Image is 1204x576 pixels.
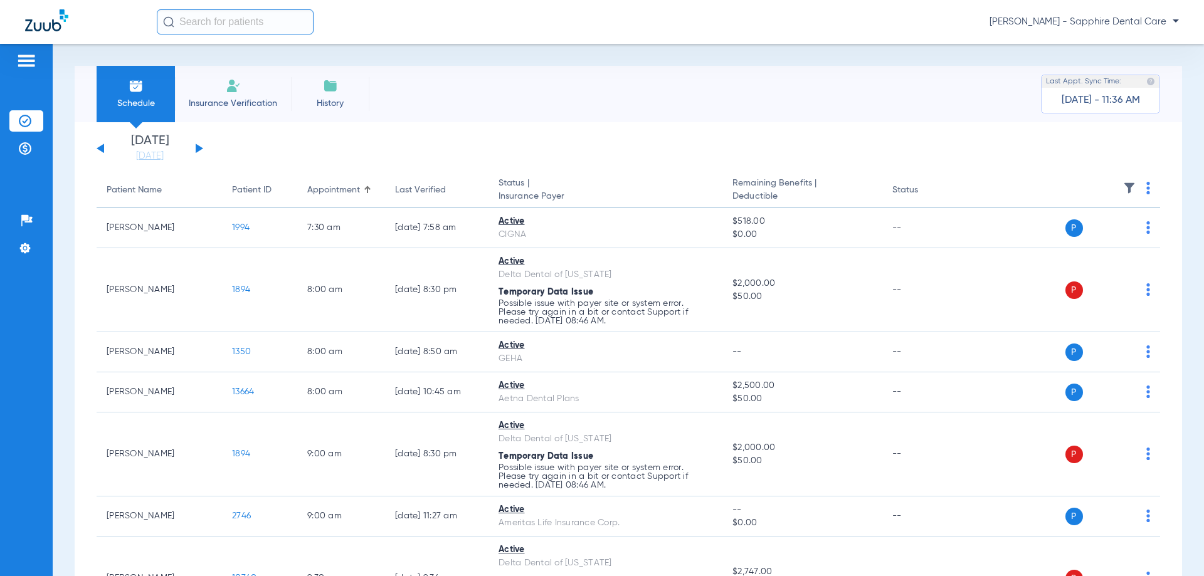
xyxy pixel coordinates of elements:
[297,332,385,372] td: 8:00 AM
[1146,385,1150,398] img: group-dot-blue.svg
[1065,219,1083,237] span: P
[499,392,712,406] div: Aetna Dental Plans
[882,208,967,248] td: --
[157,9,314,34] input: Search for patients
[112,150,187,162] a: [DATE]
[232,347,251,356] span: 1350
[882,372,967,412] td: --
[395,184,446,197] div: Last Verified
[232,223,250,232] span: 1994
[323,78,338,93] img: History
[499,503,712,516] div: Active
[184,97,282,110] span: Insurance Verification
[1146,283,1150,296] img: group-dot-blue.svg
[97,496,222,537] td: [PERSON_NAME]
[732,516,872,530] span: $0.00
[1046,75,1121,88] span: Last Appt. Sync Time:
[499,463,712,490] p: Possible issue with payer site or system error. Please try again in a bit or contact Support if n...
[107,184,212,197] div: Patient Name
[499,419,712,432] div: Active
[499,190,712,203] span: Insurance Payer
[732,228,872,241] span: $0.00
[307,184,375,197] div: Appointment
[499,268,712,281] div: Delta Dental of [US_STATE]
[499,379,712,392] div: Active
[499,228,712,241] div: CIGNA
[1123,182,1136,194] img: filter.svg
[385,208,488,248] td: [DATE] 7:58 AM
[163,16,174,28] img: Search Icon
[882,173,967,208] th: Status
[16,53,36,68] img: hamburger-icon
[882,412,967,496] td: --
[1146,345,1150,358] img: group-dot-blue.svg
[732,277,872,290] span: $2,000.00
[488,173,722,208] th: Status |
[499,352,712,365] div: GEHA
[732,379,872,392] span: $2,500.00
[732,454,872,468] span: $50.00
[1146,510,1150,522] img: group-dot-blue.svg
[297,208,385,248] td: 7:30 AM
[97,412,222,496] td: [PERSON_NAME]
[499,516,712,530] div: Ameritas Life Insurance Corp.
[395,184,478,197] div: Last Verified
[297,248,385,332] td: 8:00 AM
[297,412,385,496] td: 9:00 AM
[732,441,872,454] span: $2,000.00
[232,285,250,294] span: 1894
[385,332,488,372] td: [DATE] 8:50 AM
[1065,508,1083,525] span: P
[1062,94,1140,107] span: [DATE] - 11:36 AM
[25,9,68,31] img: Zuub Logo
[1146,182,1150,194] img: group-dot-blue.svg
[499,215,712,228] div: Active
[732,347,742,356] span: --
[990,16,1179,28] span: [PERSON_NAME] - Sapphire Dental Care
[1146,448,1150,460] img: group-dot-blue.svg
[1065,281,1083,299] span: P
[232,184,272,197] div: Patient ID
[732,392,872,406] span: $50.00
[1141,516,1204,576] iframe: Chat Widget
[106,97,166,110] span: Schedule
[882,332,967,372] td: --
[385,372,488,412] td: [DATE] 10:45 AM
[499,255,712,268] div: Active
[1065,446,1083,463] span: P
[385,248,488,332] td: [DATE] 8:30 PM
[1146,77,1155,86] img: last sync help info
[129,78,144,93] img: Schedule
[882,248,967,332] td: --
[97,208,222,248] td: [PERSON_NAME]
[97,372,222,412] td: [PERSON_NAME]
[232,184,287,197] div: Patient ID
[732,503,872,516] span: --
[107,184,162,197] div: Patient Name
[297,372,385,412] td: 8:00 AM
[1146,221,1150,234] img: group-dot-blue.svg
[232,449,250,458] span: 1894
[499,543,712,557] div: Active
[112,135,187,162] li: [DATE]
[499,557,712,570] div: Delta Dental of [US_STATE]
[499,452,593,461] span: Temporary Data Issue
[97,332,222,372] td: [PERSON_NAME]
[732,215,872,228] span: $518.00
[499,299,712,325] p: Possible issue with payer site or system error. Please try again in a bit or contact Support if n...
[499,339,712,352] div: Active
[297,496,385,537] td: 9:00 AM
[385,496,488,537] td: [DATE] 11:27 AM
[499,432,712,446] div: Delta Dental of [US_STATE]
[232,511,251,520] span: 2746
[1065,384,1083,401] span: P
[499,288,593,296] span: Temporary Data Issue
[300,97,360,110] span: History
[97,248,222,332] td: [PERSON_NAME]
[1065,343,1083,361] span: P
[232,387,254,396] span: 13664
[385,412,488,496] td: [DATE] 8:30 PM
[307,184,360,197] div: Appointment
[732,290,872,303] span: $50.00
